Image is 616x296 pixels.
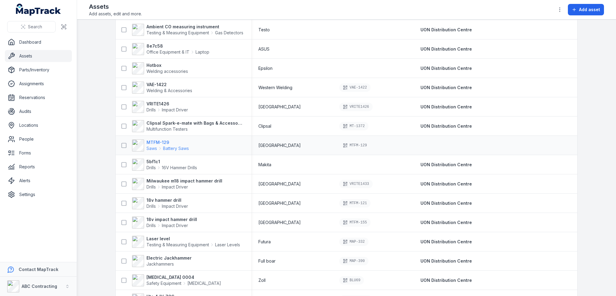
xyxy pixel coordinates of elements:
[89,2,142,11] h2: Assets
[258,27,270,33] span: Testo
[420,278,472,283] span: UON Distribution Centre
[162,107,188,113] span: Impact Driver
[146,24,243,30] strong: Ambient CO measuring instrument
[132,274,221,286] a: [MEDICAL_DATA] 0004Safety Equipment[MEDICAL_DATA]
[146,203,156,209] span: Drills
[5,133,72,145] a: People
[339,103,373,111] div: VRITE1426
[215,30,243,36] span: Gas Detectors
[420,239,472,244] span: UON Distribution Centre
[187,280,221,286] span: [MEDICAL_DATA]
[258,65,273,71] span: Epsilon
[420,258,472,263] span: UON Distribution Centre
[339,238,368,246] div: MAP-332
[339,199,371,207] div: MTFM-121
[146,261,174,266] span: Jackhammers
[146,223,156,229] span: Drills
[258,258,276,264] span: Full boar
[146,139,189,145] strong: MTFM-129
[579,7,600,13] span: Add asset
[146,101,188,107] strong: VRITE1426
[339,257,368,265] div: MAP-390
[339,180,373,188] div: VRITE1433
[420,46,472,51] span: UON Distribution Centre
[420,27,472,32] span: UON Distribution Centre
[258,85,292,91] span: Western Welding
[339,83,371,92] div: VAE-1422
[420,201,472,206] span: UON Distribution Centre
[420,220,472,226] a: UON Distribution Centre
[339,276,364,285] div: BLU69
[132,197,188,209] a: 18v hammer drillDrillsImpact Driver
[162,223,188,229] span: Impact Driver
[19,267,58,272] strong: Contact MapTrack
[146,178,222,184] strong: Milwaukee m18 impact hammer drill
[258,104,301,110] span: [GEOGRAPHIC_DATA]
[5,119,72,131] a: Locations
[132,120,244,132] a: Clipsal Spark-e-mate with Bags & AccessoriesMultifunction Testers
[132,62,188,74] a: HotboxWelding accessories
[146,242,209,248] span: Testing & Measuring Equipment
[258,181,301,187] span: [GEOGRAPHIC_DATA]
[132,255,192,267] a: Electric JackhammerJackhammers
[215,242,240,248] span: Laser Levels
[5,92,72,104] a: Reservations
[132,43,209,55] a: 8e7c58Office Equipment & ITLaptop
[146,126,188,132] span: Multifunction Testers
[162,184,188,190] span: Impact Driver
[146,30,209,36] span: Testing & Measuring Equipment
[162,203,188,209] span: Impact Driver
[5,175,72,187] a: Alerts
[420,181,472,186] span: UON Distribution Centre
[163,145,189,151] span: Battery Saws
[132,82,192,94] a: VAE-1422Welding & Accessories
[420,162,472,167] span: UON Distribution Centre
[146,120,244,126] strong: Clipsal Spark-e-mate with Bags & Accessories
[146,280,181,286] span: Safety Equipment
[146,197,188,203] strong: 18v hammer drill
[7,21,56,33] button: Search
[420,104,472,109] span: UON Distribution Centre
[339,218,371,227] div: MTFM-155
[28,24,42,30] span: Search
[420,239,472,245] a: UON Distribution Centre
[5,36,72,48] a: Dashboard
[146,159,197,165] strong: 5bf1c1
[132,178,222,190] a: Milwaukee m18 impact hammer drillDrillsImpact Driver
[339,141,371,150] div: MTFM-129
[132,217,197,229] a: 18v impact hammer drillDrillsImpact Driver
[5,161,72,173] a: Reports
[22,284,57,289] strong: ABC Contracting
[132,159,197,171] a: 5bf1c1Drills16V Hammer Drills
[420,46,472,52] a: UON Distribution Centre
[196,49,209,55] span: Laptop
[5,50,72,62] a: Assets
[420,162,472,168] a: UON Distribution Centre
[146,69,188,74] span: Welding accessories
[258,123,271,129] span: Clipsal
[146,107,156,113] span: Drills
[146,43,209,49] strong: 8e7c58
[132,24,243,36] a: Ambient CO measuring instrumentTesting & Measuring EquipmentGas Detectors
[258,162,271,168] span: Makita
[5,189,72,201] a: Settings
[146,49,189,55] span: Office Equipment & IT
[420,85,472,90] span: UON Distribution Centre
[258,200,301,206] span: [GEOGRAPHIC_DATA]
[420,220,472,225] span: UON Distribution Centre
[420,258,472,264] a: UON Distribution Centre
[258,239,271,245] span: Futura
[146,62,188,68] strong: Hotbox
[420,65,472,71] a: UON Distribution Centre
[146,274,221,280] strong: [MEDICAL_DATA] 0004
[258,46,269,52] span: ASUS
[5,78,72,90] a: Assignments
[258,220,301,226] span: [GEOGRAPHIC_DATA]
[146,82,192,88] strong: VAE-1422
[16,4,61,16] a: MapTrack
[420,277,472,283] a: UON Distribution Centre
[258,277,266,283] span: Zoll
[162,165,197,171] span: 16V Hammer Drills
[5,147,72,159] a: Forms
[420,181,472,187] a: UON Distribution Centre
